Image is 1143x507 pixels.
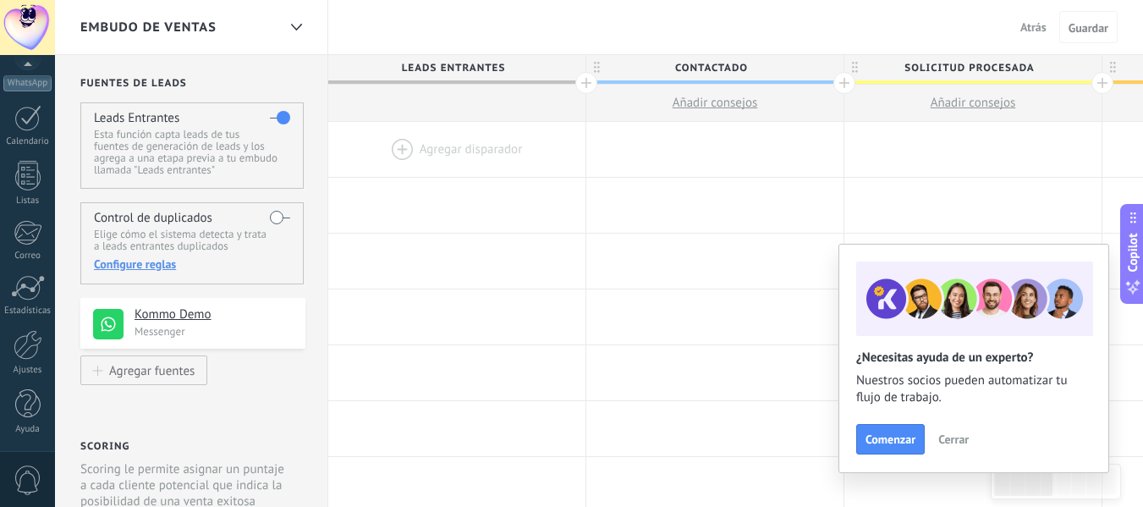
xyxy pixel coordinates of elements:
[80,19,217,36] span: Embudo de ventas
[135,306,293,323] h4: Kommo Demo
[3,306,52,317] div: Estadísticas
[1124,233,1141,272] span: Copilot
[844,55,1093,81] span: Solicitud procesada
[856,372,1091,406] span: Nuestros socios pueden automatizar tu flujo de trabajo.
[328,55,577,81] span: Leads Entrantes
[3,365,52,376] div: Ajustes
[3,136,52,147] div: Calendario
[1014,14,1053,40] button: Atrás
[80,77,305,90] h2: Fuentes de leads
[865,433,915,445] span: Comenzar
[3,251,52,262] div: Correo
[1020,19,1047,35] span: Atrás
[109,363,195,377] div: Agregar fuentes
[94,256,289,272] div: Configure reglas
[844,55,1102,80] div: Solicitud procesada
[586,55,835,81] span: Contactado
[80,440,129,453] h2: Scoring
[3,424,52,435] div: Ayuda
[586,55,844,80] div: Contactado
[94,129,289,176] p: Esta función capta leads de tus fuentes de generación de leads y los agrega a una etapa previa a ...
[80,355,207,385] button: Agregar fuentes
[844,85,1102,121] button: Añadir consejos
[938,433,969,445] span: Cerrar
[94,210,212,226] h4: Control de duplicados
[135,324,295,339] p: Messenger
[586,85,844,121] button: Añadir consejos
[931,95,1016,111] span: Añadir consejos
[931,427,976,452] button: Cerrar
[3,75,52,91] div: WhatsApp
[856,424,925,455] button: Comenzar
[94,110,179,126] h4: Leads Entrantes
[856,350,1091,366] h2: ¿Necesitas ayuda de un experto?
[94,229,289,252] p: Elige cómo el sistema detecta y trata a leads entrantes duplicados
[1059,11,1118,43] button: Guardar
[673,95,758,111] span: Añadir consejos
[328,55,585,80] div: Leads Entrantes
[3,196,52,207] div: Listas
[282,11,310,44] div: Embudo de ventas
[1069,22,1108,34] span: Guardar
